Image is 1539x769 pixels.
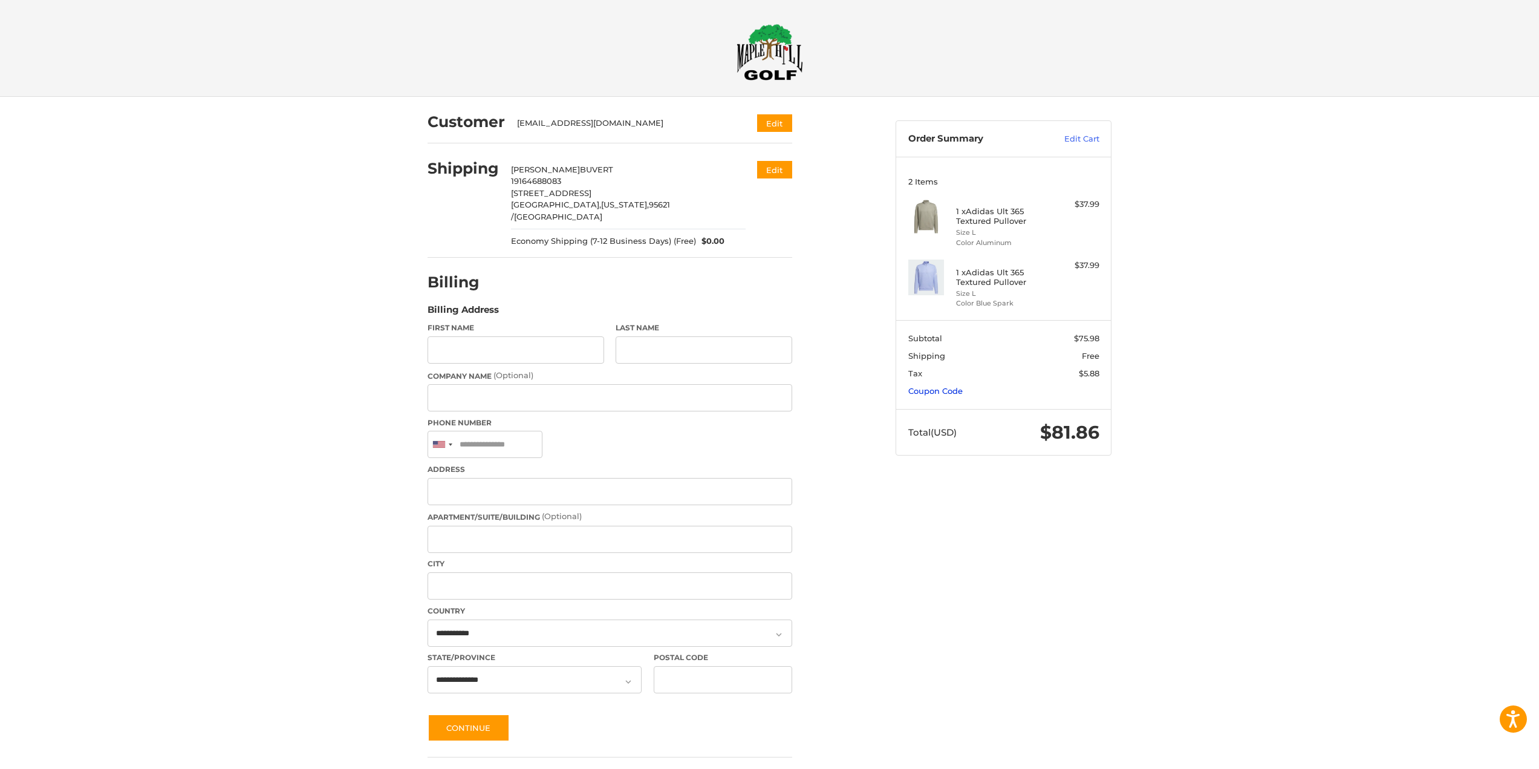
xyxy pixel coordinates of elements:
[428,464,792,475] label: Address
[1082,351,1099,361] span: Free
[511,165,580,174] span: [PERSON_NAME]
[428,511,792,523] label: Apartment/Suite/Building
[1052,198,1099,211] div: $37.99
[696,235,725,247] span: $0.00
[757,161,792,178] button: Edit
[514,212,602,221] span: [GEOGRAPHIC_DATA]
[511,200,601,209] span: [GEOGRAPHIC_DATA],
[956,267,1049,287] h4: 1 x Adidas Ult 365 Textured Pullover
[511,176,561,186] span: 19164688083
[428,606,792,617] label: Country
[1038,133,1099,145] a: Edit Cart
[1052,260,1099,272] div: $37.99
[1439,736,1539,769] iframe: Google Customer Reviews
[908,177,1099,186] h3: 2 Items
[1040,421,1099,443] span: $81.86
[908,333,942,343] span: Subtotal
[956,289,1049,299] li: Size L
[493,370,533,380] small: (Optional)
[428,322,604,333] label: First Name
[757,114,792,132] button: Edit
[511,235,696,247] span: Economy Shipping (7-12 Business Days) (Free)
[428,417,792,428] label: Phone Number
[908,368,922,378] span: Tax
[956,227,1049,238] li: Size L
[428,652,642,663] label: State/Province
[908,386,963,396] a: Coupon Code
[517,117,734,129] div: [EMAIL_ADDRESS][DOMAIN_NAME]
[428,159,499,178] h2: Shipping
[956,238,1049,248] li: Color Aluminum
[511,200,670,221] span: 95621 /
[428,714,510,742] button: Continue
[956,206,1049,226] h4: 1 x Adidas Ult 365 Textured Pullover
[428,303,499,322] legend: Billing Address
[616,322,792,333] label: Last Name
[428,558,792,569] label: City
[542,511,582,521] small: (Optional)
[428,370,792,382] label: Company Name
[601,200,649,209] span: [US_STATE],
[654,652,793,663] label: Postal Code
[1074,333,1099,343] span: $75.98
[428,113,505,131] h2: Customer
[908,351,945,361] span: Shipping
[580,165,613,174] span: BUVERT
[1079,368,1099,378] span: $5.88
[908,133,1038,145] h3: Order Summary
[908,427,957,438] span: Total (USD)
[511,188,591,198] span: [STREET_ADDRESS]
[956,298,1049,309] li: Color Blue Spark
[428,431,456,457] div: United States: +1
[428,273,498,292] h2: Billing
[737,24,803,80] img: Maple Hill Golf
